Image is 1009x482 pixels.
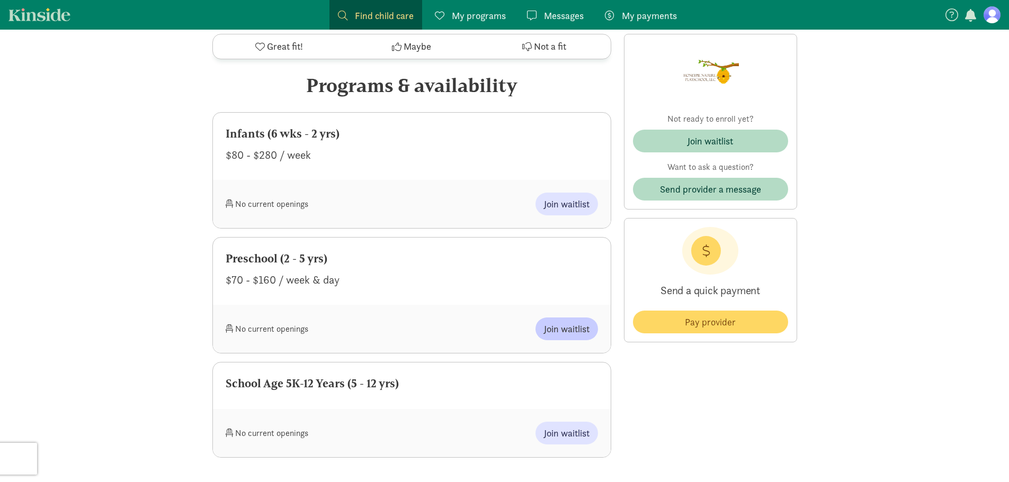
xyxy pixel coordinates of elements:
span: Join waitlist [544,426,590,440]
button: Maybe [345,34,478,59]
button: Join waitlist [535,193,598,215]
div: School Age 5K-12 Years (5 - 12 yrs) [226,375,598,392]
span: My payments [622,8,677,23]
div: Preschool (2 - 5 yrs) [226,250,598,267]
div: No current openings [226,317,412,340]
div: Infants (6 wks - 2 yrs) [226,125,598,142]
div: $80 - $280 / week [226,147,598,163]
button: Join waitlist [535,422,598,444]
p: Want to ask a question? [633,161,788,174]
div: Join waitlist [687,134,733,148]
div: No current openings [226,422,412,444]
span: Join waitlist [544,322,590,336]
span: Find child care [355,8,414,23]
span: My programs [452,8,506,23]
p: Not ready to enroll yet? [633,113,788,125]
button: Join waitlist [633,130,788,152]
button: Join waitlist [535,317,598,340]
span: Great fit! [267,40,303,54]
span: Maybe [404,40,431,54]
button: Not a fit [478,34,610,59]
span: Messages [544,8,584,23]
div: Programs & availability [212,71,611,99]
span: Pay provider [685,315,736,329]
button: Great fit! [213,34,345,59]
span: Send provider a message [660,182,761,196]
a: Learn more [245,27,279,36]
div: about provider licensing. [245,26,376,37]
div: $70 - $160 / week & day [226,271,598,288]
span: Not a fit [534,40,566,54]
p: Send a quick payment [633,275,788,306]
img: Provider logo [682,43,739,100]
span: Join waitlist [544,197,590,211]
div: No current openings [226,193,412,215]
a: Kinside [8,8,70,21]
button: Send provider a message [633,178,788,201]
